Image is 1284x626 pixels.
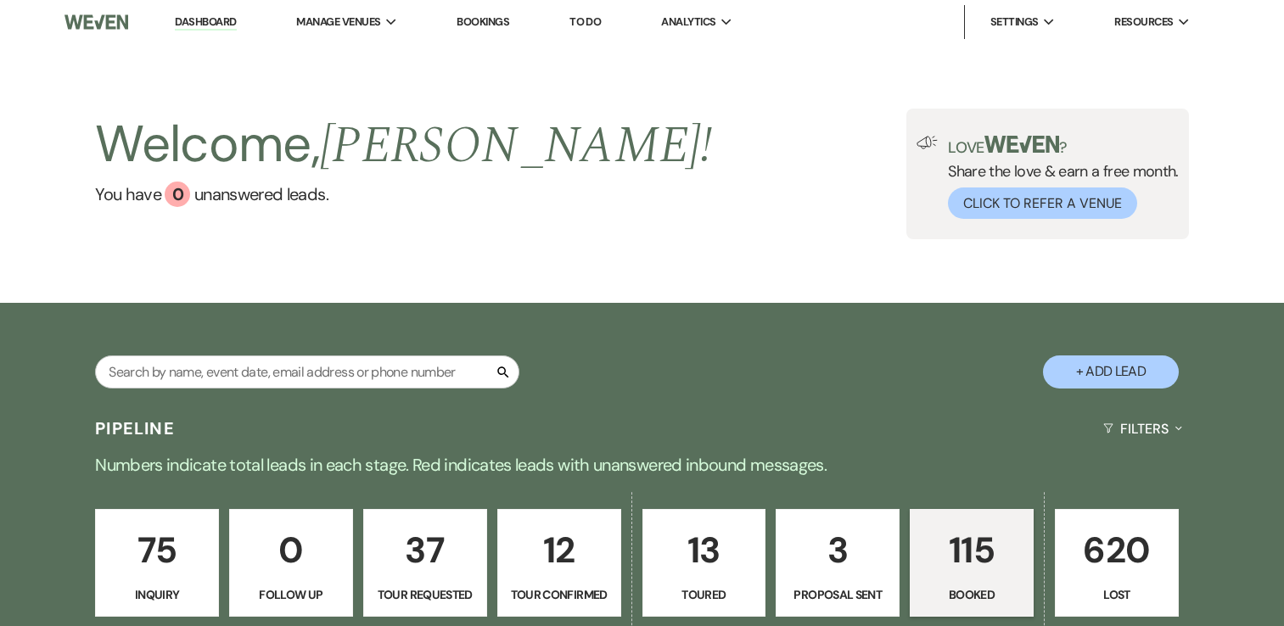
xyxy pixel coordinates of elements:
p: 13 [653,522,755,578]
a: Dashboard [175,14,236,31]
button: Click to Refer a Venue [948,187,1137,219]
a: Bookings [457,14,509,29]
a: You have 0 unanswered leads. [95,182,712,207]
a: 3Proposal Sent [776,509,900,618]
p: 3 [787,522,889,578]
a: 0Follow Up [229,509,353,618]
p: Toured [653,585,755,604]
a: 13Toured [642,509,766,618]
a: 37Tour Requested [363,509,487,618]
a: To Do [569,14,601,29]
img: weven-logo-green.svg [984,136,1060,153]
p: Love ? [948,136,1179,155]
h3: Pipeline [95,416,175,440]
p: Lost [1066,585,1168,604]
span: Analytics [661,14,715,31]
p: 75 [106,522,208,578]
a: 75Inquiry [95,509,219,618]
img: Weven Logo [64,4,128,40]
img: loud-speaker-illustration.svg [917,136,938,149]
p: Tour Requested [374,585,476,604]
p: 12 [508,522,610,578]
p: 0 [240,522,342,578]
span: [PERSON_NAME] ! [320,107,712,185]
div: 0 [165,182,190,207]
h2: Welcome, [95,109,712,182]
p: Booked [921,585,1023,604]
button: + Add Lead [1043,355,1179,388]
span: Manage Venues [296,14,380,31]
button: Filters [1096,406,1189,451]
input: Search by name, event date, email address or phone number [95,355,519,388]
p: 620 [1066,522,1168,578]
div: Share the love & earn a free month. [938,136,1179,219]
p: Follow Up [240,585,342,604]
a: 12Tour Confirmed [497,509,621,618]
p: 115 [921,522,1023,578]
p: Numbers indicate total leads in each stage. Red indicates leads with unanswered inbound messages. [31,451,1253,478]
p: Tour Confirmed [508,585,610,604]
a: 115Booked [910,509,1034,618]
span: Resources [1114,14,1173,31]
p: Inquiry [106,585,208,604]
p: Proposal Sent [787,585,889,604]
span: Settings [990,14,1039,31]
p: 37 [374,522,476,578]
a: 620Lost [1055,509,1179,618]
